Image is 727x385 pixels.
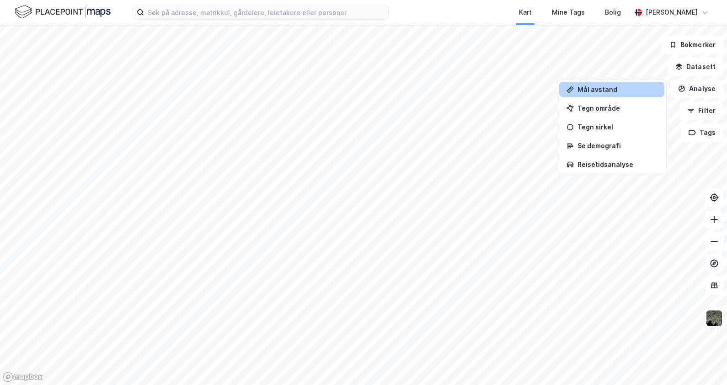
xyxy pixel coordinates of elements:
div: Tegn område [577,104,657,112]
div: Mine Tags [552,7,585,18]
button: Datasett [668,58,723,76]
input: Søk på adresse, matrikkel, gårdeiere, leietakere eller personer [144,5,388,19]
div: Reisetidsanalyse [577,160,657,168]
iframe: Chat Widget [681,341,727,385]
div: Mål avstand [577,86,657,93]
div: Kart [519,7,532,18]
div: Se demografi [577,142,657,150]
img: logo.f888ab2527a4732fd821a326f86c7f29.svg [15,4,111,20]
button: Analyse [670,80,723,98]
a: Mapbox homepage [3,372,43,382]
div: [PERSON_NAME] [646,7,698,18]
img: 9k= [706,310,723,327]
div: Kontrollprogram for chat [681,341,727,385]
button: Tags [681,123,723,142]
div: Bolig [605,7,621,18]
button: Bokmerker [662,36,723,54]
button: Filter [679,102,723,120]
div: Tegn sirkel [577,123,657,131]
